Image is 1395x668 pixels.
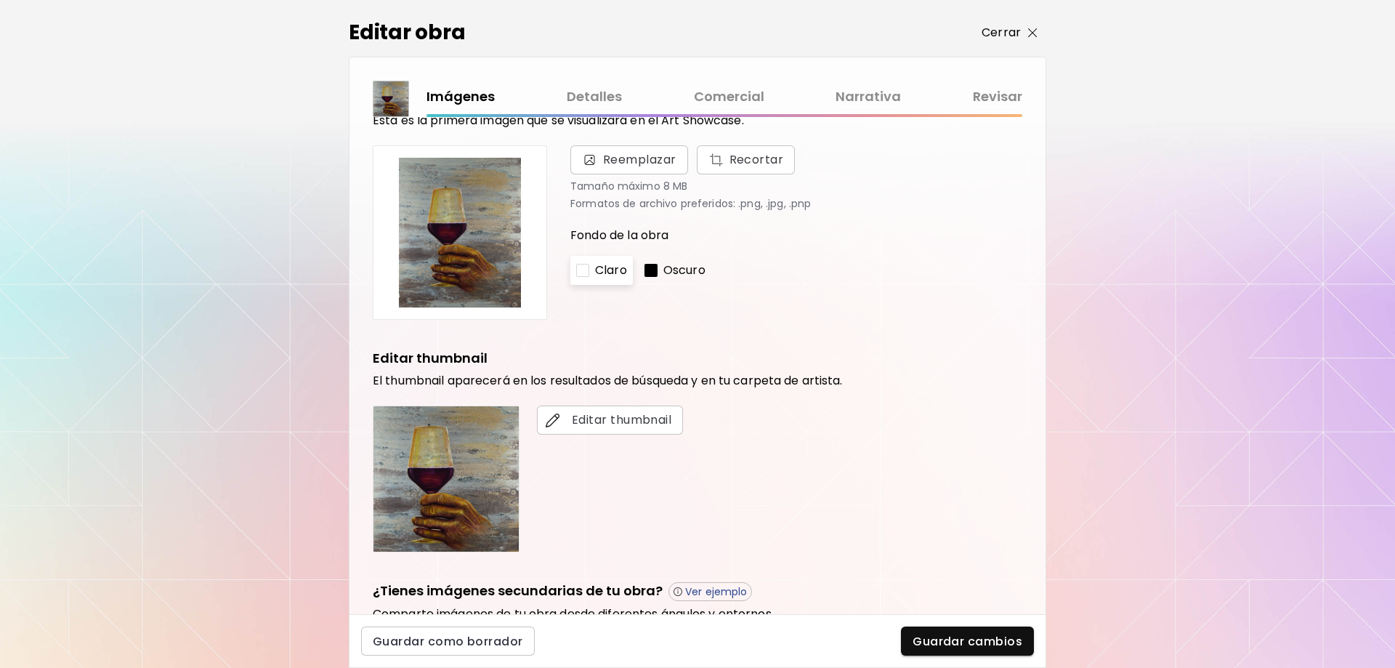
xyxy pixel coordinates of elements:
span: Guardar como borrador [373,634,523,649]
img: thumbnail [373,81,408,116]
button: Ver ejemplo [668,582,752,601]
button: Reemplazar [697,145,796,174]
h6: El thumbnail aparecerá en los resultados de búsqueda y en tu carpeta de artista. [373,374,1022,388]
p: Tamaño máximo 8 MB [570,180,1022,192]
span: Recortar [708,151,784,169]
p: Formatos de archivo preferidos: .png, .jpg, .pnp [570,198,1022,209]
p: Fondo de la obra [570,227,1022,244]
span: Reemplazar [570,145,688,174]
span: Guardar cambios [913,634,1022,649]
span: Reemplazar [603,151,676,169]
a: Narrativa [836,86,901,108]
button: Guardar cambios [901,627,1034,656]
h5: ¿Tienes imágenes secundarias de tu obra? [373,582,663,601]
a: Revisar [973,86,1022,108]
button: Guardar como borrador [361,627,535,656]
p: Oscuro [663,262,705,279]
h6: Comparte imágenes de tu obra desde diferentes ángulos y entornos. [373,607,1022,621]
a: Comercial [694,86,764,108]
h6: Esta es la primera imagen que se visualizará en el Art Showcase. [373,113,1022,128]
p: Claro [595,262,627,279]
span: Editar thumbnail [549,411,671,429]
a: Detalles [567,86,622,108]
p: Ver ejemplo [685,585,747,598]
button: editEditar thumbnail [537,406,683,435]
h5: Editar thumbnail [373,349,488,368]
img: edit [546,413,560,427]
